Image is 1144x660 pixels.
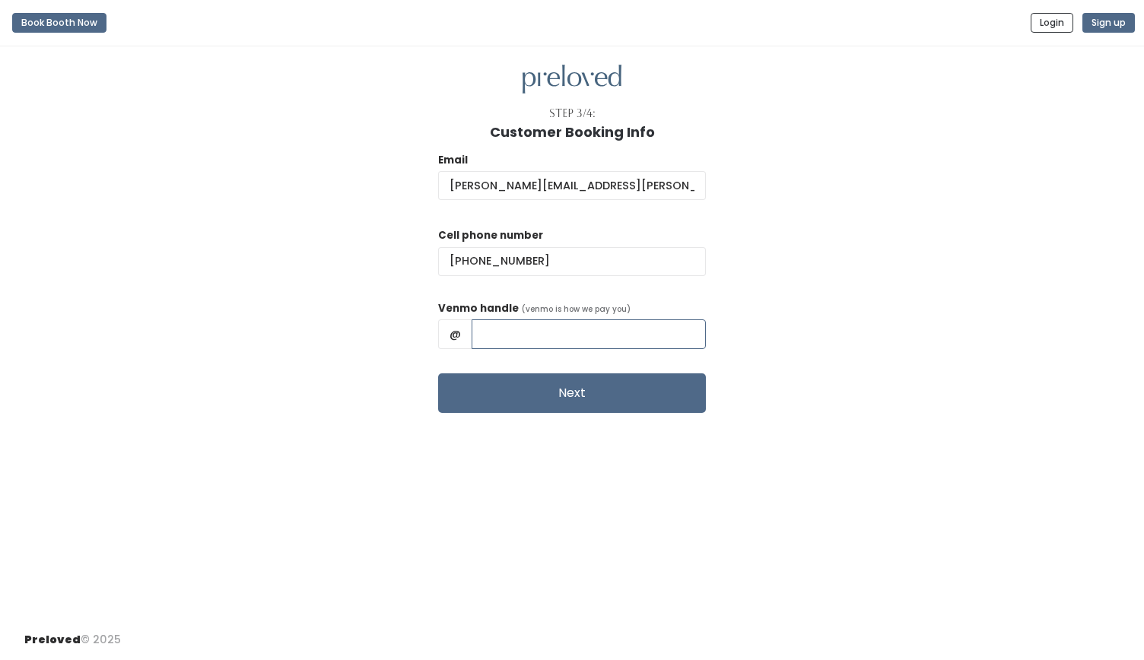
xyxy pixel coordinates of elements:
[438,247,706,276] input: (___) ___-____
[12,13,106,33] button: Book Booth Now
[24,620,121,648] div: © 2025
[438,153,468,168] label: Email
[438,319,472,348] span: @
[438,171,706,200] input: @ .
[438,301,519,316] label: Venmo handle
[24,632,81,647] span: Preloved
[1031,13,1073,33] button: Login
[438,373,706,413] button: Next
[549,106,596,122] div: Step 3/4:
[522,303,631,315] span: (venmo is how we pay you)
[438,228,543,243] label: Cell phone number
[12,6,106,40] a: Book Booth Now
[1082,13,1135,33] button: Sign up
[523,65,621,94] img: preloved logo
[490,125,655,140] h1: Customer Booking Info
